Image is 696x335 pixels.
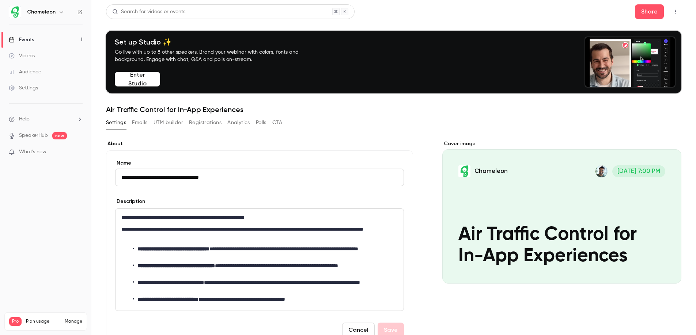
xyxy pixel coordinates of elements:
[106,140,413,147] label: About
[19,148,46,156] span: What's new
[9,115,83,123] li: help-dropdown-opener
[115,198,145,205] label: Description
[272,117,282,128] button: CTA
[635,4,664,19] button: Share
[27,8,56,16] h6: Chameleon
[442,140,681,147] label: Cover image
[106,105,681,114] h1: Air Traffic Control for In-App Experiences
[9,317,22,326] span: Pro
[115,72,160,86] button: Enter Studio
[154,117,183,128] button: UTM builder
[65,319,82,324] a: Manage
[115,49,316,63] p: Go live with up to 8 other speakers. Brand your webinar with colors, fonts and background. Engage...
[115,38,316,46] h4: Set up Studio ✨
[9,84,38,92] div: Settings
[52,132,67,139] span: new
[442,140,681,284] section: Cover image
[26,319,60,324] span: Plan usage
[115,208,404,311] section: description
[256,117,266,128] button: Polls
[9,68,41,76] div: Audience
[9,6,21,18] img: Chameleon
[9,36,34,43] div: Events
[116,209,404,311] div: editor
[19,115,30,123] span: Help
[132,117,147,128] button: Emails
[9,52,35,59] div: Videos
[106,117,126,128] button: Settings
[227,117,250,128] button: Analytics
[115,159,404,167] label: Name
[19,132,48,139] a: SpeakerHub
[112,8,185,16] div: Search for videos or events
[189,117,222,128] button: Registrations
